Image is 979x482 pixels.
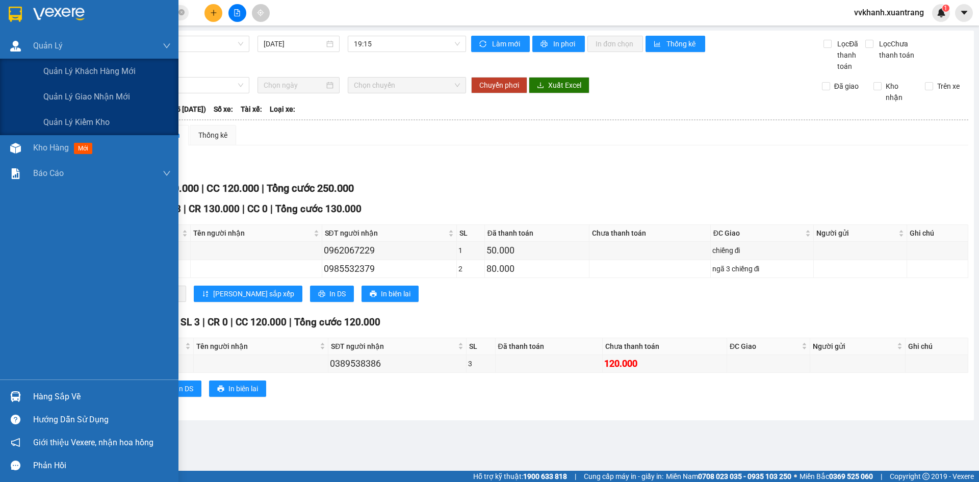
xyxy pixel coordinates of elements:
span: vvkhanh.xuantrang [846,6,932,19]
span: Giới thiệu Vexere, nhận hoa hồng [33,436,153,449]
div: 80.000 [486,262,587,276]
button: Chuyển phơi [471,77,527,93]
span: file-add [234,9,241,16]
span: ĐC Giao [713,227,804,239]
span: ⚪️ [794,474,797,478]
span: CR 130.000 [189,203,240,215]
span: 1 [944,5,947,12]
th: SL [467,338,495,355]
span: | [270,203,273,215]
input: Chọn ngày [264,80,324,91]
span: | [289,316,292,328]
span: close-circle [178,8,185,18]
span: Tên người nhận [193,227,312,239]
span: | [184,203,186,215]
span: Quản Lý [33,39,63,52]
span: Lọc Chưa thanh toán [875,38,928,61]
button: printerIn DS [158,380,201,397]
button: plus [204,4,222,22]
span: | [242,203,245,215]
span: Tổng cước 250.000 [267,182,354,194]
div: 0985532379 [324,262,455,276]
span: | [881,471,882,482]
img: warehouse-icon [10,41,21,52]
div: Hướng dẫn sử dụng [33,412,171,427]
span: CR 0 [208,316,228,328]
button: printerIn biên lai [209,380,266,397]
span: printer [370,290,377,298]
td: 0389538386 [328,355,467,373]
span: download [537,82,544,90]
span: Quản lý giao nhận mới [43,90,130,103]
span: sync [479,40,488,48]
span: In DS [329,288,346,299]
span: Tài xế: [241,104,262,115]
input: 12/09/2025 [264,38,324,49]
span: Làm mới [492,38,522,49]
span: Miền Bắc [800,471,873,482]
span: Cung cấp máy in - giấy in: [584,471,663,482]
strong: 1900 633 818 [523,472,567,480]
span: | [202,316,205,328]
div: 1 [458,245,483,256]
span: Hỗ trợ kỹ thuật: [473,471,567,482]
span: SĐT người nhận [325,227,446,239]
span: CC 120.000 [236,316,287,328]
button: downloadXuất Excel [529,77,589,93]
span: Trên xe [933,81,964,92]
span: bar-chart [654,40,662,48]
div: Thống kê [198,130,227,141]
span: In phơi [553,38,577,49]
span: Đã giao [830,81,863,92]
span: Báo cáo [33,167,64,180]
span: Tổng cước 120.000 [294,316,380,328]
span: In biên lai [228,383,258,394]
div: Phản hồi [33,458,171,473]
span: caret-down [960,8,969,17]
span: aim [257,9,264,16]
strong: 0369 525 060 [829,472,873,480]
span: Loại xe: [270,104,295,115]
div: chiềng đi [712,245,812,256]
button: aim [252,4,270,22]
span: Tên người nhận [196,341,318,352]
span: | [201,182,204,194]
div: 120.000 [604,357,725,371]
span: [PERSON_NAME] sắp xếp [213,288,294,299]
span: Xuất Excel [548,80,581,91]
sup: 1 [942,5,949,12]
div: 3 [468,358,493,369]
span: CC 120.000 [207,182,259,194]
span: plus [210,9,217,16]
img: logo-vxr [9,7,22,22]
span: Kho hàng [33,143,69,153]
th: Ghi chú [906,338,968,355]
img: warehouse-icon [10,143,21,154]
button: caret-down [955,4,973,22]
span: message [11,461,20,470]
td: 0962067229 [322,242,457,260]
span: Tổng cước 130.000 [275,203,362,215]
span: down [163,169,171,177]
img: icon-new-feature [937,8,946,17]
span: SĐT người nhận [331,341,456,352]
button: printerIn biên lai [362,286,419,302]
span: printer [540,40,549,48]
span: Chọn chuyến [354,78,460,93]
button: printerIn phơi [532,36,585,52]
th: Ghi chú [907,225,968,242]
th: Chưa thanh toán [589,225,711,242]
button: In đơn chọn [587,36,643,52]
span: SL 3 [181,316,200,328]
span: In biên lai [381,288,410,299]
span: | [575,471,576,482]
div: Hàng sắp về [33,389,171,404]
span: 19:15 [354,36,460,52]
button: bar-chartThống kê [646,36,705,52]
th: SL [457,225,485,242]
div: ngã 3 chiềng đi [712,263,812,274]
th: Chưa thanh toán [603,338,727,355]
strong: 0708 023 035 - 0935 103 250 [698,472,791,480]
img: solution-icon [10,168,21,179]
button: sort-ascending[PERSON_NAME] sắp xếp [194,286,302,302]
